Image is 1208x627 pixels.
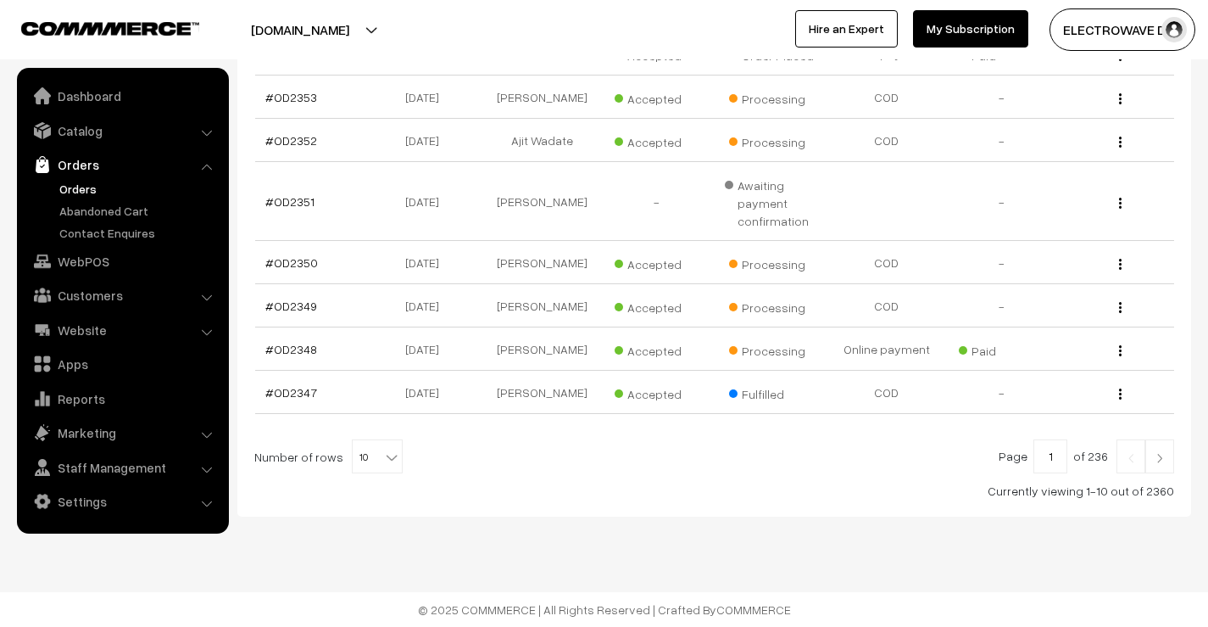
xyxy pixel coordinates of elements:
[265,342,317,356] a: #OD2348
[370,119,485,162] td: [DATE]
[1049,8,1195,51] button: ELECTROWAVE DE…
[55,202,223,220] a: Abandoned Cart
[729,381,814,403] span: Fulfilled
[265,299,317,313] a: #OD2349
[370,327,485,371] td: [DATE]
[829,119,944,162] td: COD
[21,383,223,414] a: Reports
[1119,93,1122,104] img: Menu
[21,486,223,517] a: Settings
[370,371,485,414] td: [DATE]
[265,47,317,61] a: #OD2354
[1123,453,1138,463] img: Left
[265,385,317,400] a: #OD2347
[265,194,315,209] a: #OD2351
[370,284,485,327] td: [DATE]
[21,115,223,146] a: Catalog
[944,76,1060,119] td: -
[265,90,317,104] a: #OD2353
[615,86,699,108] span: Accepted
[599,162,715,241] td: -
[21,81,223,111] a: Dashboard
[944,119,1060,162] td: -
[959,338,1044,360] span: Paid
[729,294,814,316] span: Processing
[725,172,820,230] span: Awaiting payment confirmation
[55,180,223,198] a: Orders
[829,241,944,284] td: COD
[265,255,318,270] a: #OD2350
[829,371,944,414] td: COD
[485,284,600,327] td: [PERSON_NAME]
[370,162,485,241] td: [DATE]
[999,449,1027,463] span: Page
[21,22,199,35] img: COMMMERCE
[485,162,600,241] td: [PERSON_NAME]
[254,448,343,466] span: Number of rows
[1119,259,1122,270] img: Menu
[265,133,317,148] a: #OD2352
[21,417,223,448] a: Marketing
[615,294,699,316] span: Accepted
[729,251,814,273] span: Processing
[944,284,1060,327] td: -
[615,381,699,403] span: Accepted
[829,327,944,371] td: Online payment
[729,338,814,360] span: Processing
[485,76,600,119] td: [PERSON_NAME]
[1073,449,1108,463] span: of 236
[1119,302,1122,313] img: Menu
[254,482,1174,500] div: Currently viewing 1-10 out of 2360
[944,371,1060,414] td: -
[192,8,409,51] button: [DOMAIN_NAME]
[21,315,223,345] a: Website
[485,119,600,162] td: Ajit Wadate
[829,284,944,327] td: COD
[485,327,600,371] td: [PERSON_NAME]
[21,452,223,483] a: Staff Management
[352,439,403,473] span: 10
[55,224,223,242] a: Contact Enquires
[21,349,223,379] a: Apps
[913,10,1028,48] a: My Subscription
[1161,17,1187,42] img: user
[615,251,699,273] span: Accepted
[1119,389,1122,400] img: Menu
[829,76,944,119] td: COD
[944,241,1060,284] td: -
[1119,137,1122,148] img: Menu
[729,86,814,108] span: Processing
[353,440,402,474] span: 10
[729,129,814,151] span: Processing
[1119,198,1122,209] img: Menu
[21,246,223,277] a: WebPOS
[370,241,485,284] td: [DATE]
[615,129,699,151] span: Accepted
[485,241,600,284] td: [PERSON_NAME]
[1152,453,1167,463] img: Right
[21,17,170,37] a: COMMMERCE
[21,149,223,180] a: Orders
[615,338,699,360] span: Accepted
[485,371,600,414] td: [PERSON_NAME]
[716,602,791,617] a: COMMMERCE
[370,76,485,119] td: [DATE]
[1119,345,1122,356] img: Menu
[21,280,223,311] a: Customers
[944,162,1060,241] td: -
[795,10,898,48] a: Hire an Expert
